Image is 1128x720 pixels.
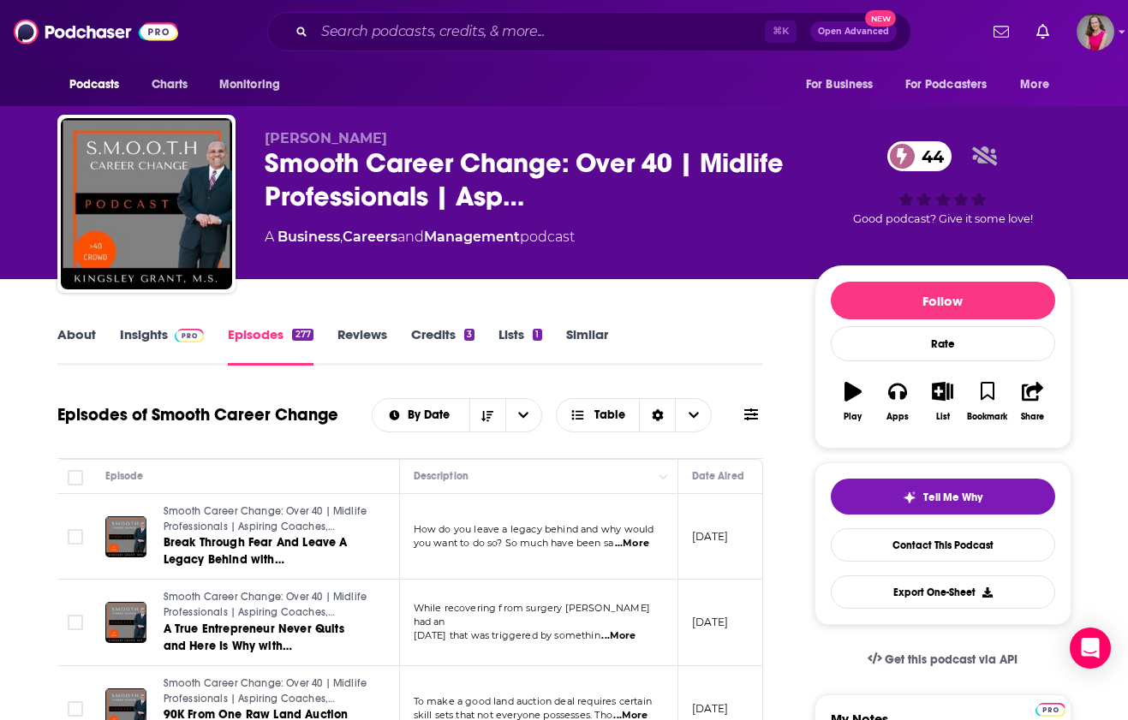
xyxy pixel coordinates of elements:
[844,412,862,422] div: Play
[57,404,338,425] h1: Episodes of Smooth Career Change
[905,73,988,97] span: For Podcasters
[505,399,541,431] button: open menu
[164,505,367,547] span: Smooth Career Change: Over 40 | Midlife Professionals | Aspiring Coaches, Speakers, Authors | Ent...
[57,68,142,101] button: open menu
[265,227,575,247] div: A podcast
[164,676,369,706] a: Smooth Career Change: Over 40 | Midlife Professionals | Aspiring Coaches, Speakers, Authors | Ent...
[414,602,650,628] span: While recovering from surgery [PERSON_NAME] had an
[1077,13,1114,51] span: Logged in as AmyRasdal
[175,329,205,342] img: Podchaser Pro
[228,326,313,366] a: Episodes277
[414,466,469,486] div: Description
[120,326,205,366] a: InsightsPodchaser Pro
[903,491,916,504] img: tell me why sparkle
[61,118,232,289] img: Smooth Career Change: Over 40 | Midlife Professionals | Aspiring Coaches, Speakers, Authors | Ent...
[556,398,713,432] button: Choose View
[414,695,652,707] span: To make a good land auction deal requires certain
[68,529,83,544] span: Toggle select row
[887,141,952,171] a: 44
[164,591,367,633] span: Smooth Career Change: Over 40 | Midlife Professionals | Aspiring Coaches, Speakers, Authors | Ent...
[639,399,675,431] div: Sort Direction
[831,371,875,432] button: Play
[566,326,608,366] a: Similar
[815,130,1071,236] div: 44Good podcast? Give it some love!
[265,130,387,146] span: [PERSON_NAME]
[987,17,1016,46] a: Show notifications dropdown
[164,590,369,620] a: Smooth Career Change: Over 40 | Midlife Professionals | Aspiring Coaches, Speakers, Authors | Ent...
[164,534,369,568] a: Break Through Fear And Leave A Legacy Behind with [PERSON_NAME]
[654,467,674,487] button: Column Actions
[904,141,952,171] span: 44
[498,326,541,366] a: Lists1
[885,652,1018,667] span: Get this podcast via API
[1021,412,1044,422] div: Share
[936,412,950,422] div: List
[140,68,199,101] a: Charts
[831,326,1055,361] div: Rate
[1035,700,1065,717] a: Pro website
[692,529,729,544] p: [DATE]
[601,629,636,643] span: ...More
[164,622,344,670] span: A True Entrepreneur Never Quits and Here Is Why with [PERSON_NAME]
[1010,371,1054,432] button: Share
[865,10,896,27] span: New
[818,27,889,36] span: Open Advanced
[57,326,96,366] a: About
[414,629,600,641] span: [DATE] that was triggered by somethin
[68,701,83,717] span: Toggle select row
[923,491,982,504] span: Tell Me Why
[343,229,397,245] a: Careers
[207,68,302,101] button: open menu
[314,18,765,45] input: Search podcasts, credits, & more...
[164,621,369,655] a: A True Entrepreneur Never Quits and Here Is Why with [PERSON_NAME]
[853,212,1033,225] span: Good podcast? Give it some love!
[464,329,474,341] div: 3
[411,326,474,366] a: Credits3
[920,371,964,432] button: List
[414,523,654,535] span: How do you leave a legacy behind and why would
[164,535,348,584] span: Break Through Fear And Leave A Legacy Behind with [PERSON_NAME]
[152,73,188,97] span: Charts
[692,701,729,716] p: [DATE]
[424,229,520,245] a: Management
[408,409,456,421] span: By Date
[278,229,340,245] a: Business
[164,677,367,719] span: Smooth Career Change: Over 40 | Midlife Professionals | Aspiring Coaches, Speakers, Authors | Ent...
[692,466,744,486] div: Date Aired
[1020,73,1049,97] span: More
[831,575,1055,609] button: Export One-Sheet
[1030,17,1056,46] a: Show notifications dropdown
[533,329,541,341] div: 1
[831,528,1055,562] a: Contact This Podcast
[594,409,625,421] span: Table
[965,371,1010,432] button: Bookmark
[615,537,649,550] span: ...More
[337,326,387,366] a: Reviews
[831,479,1055,515] button: tell me why sparkleTell Me Why
[164,504,369,534] a: Smooth Career Change: Over 40 | Midlife Professionals | Aspiring Coaches, Speakers, Authors | Ent...
[1077,13,1114,51] img: User Profile
[875,371,920,432] button: Apps
[831,282,1055,319] button: Follow
[373,409,469,421] button: open menu
[340,229,343,245] span: ,
[854,639,1032,681] a: Get this podcast via API
[1008,68,1071,101] button: open menu
[14,15,178,48] img: Podchaser - Follow, Share and Rate Podcasts
[469,399,505,431] button: Sort Direction
[267,12,911,51] div: Search podcasts, credits, & more...
[1070,628,1111,669] div: Open Intercom Messenger
[292,329,313,341] div: 277
[765,21,797,43] span: ⌘ K
[692,615,729,629] p: [DATE]
[894,68,1012,101] button: open menu
[219,73,280,97] span: Monitoring
[372,398,542,432] h2: Choose List sort
[1035,703,1065,717] img: Podchaser Pro
[967,412,1007,422] div: Bookmark
[69,73,120,97] span: Podcasts
[1077,13,1114,51] button: Show profile menu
